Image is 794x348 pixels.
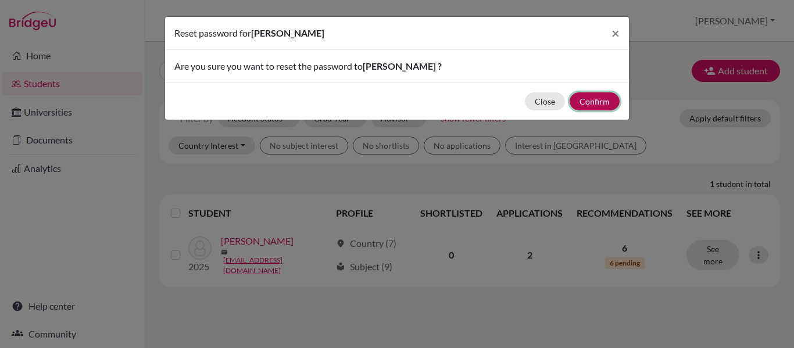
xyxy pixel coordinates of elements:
[363,60,442,71] span: [PERSON_NAME] ?
[174,59,620,73] p: Are you sure you want to reset the password to
[174,27,251,38] span: Reset password for
[251,27,324,38] span: [PERSON_NAME]
[570,92,620,110] button: Confirm
[602,17,629,49] button: Close
[611,24,620,41] span: ×
[525,92,565,110] button: Close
